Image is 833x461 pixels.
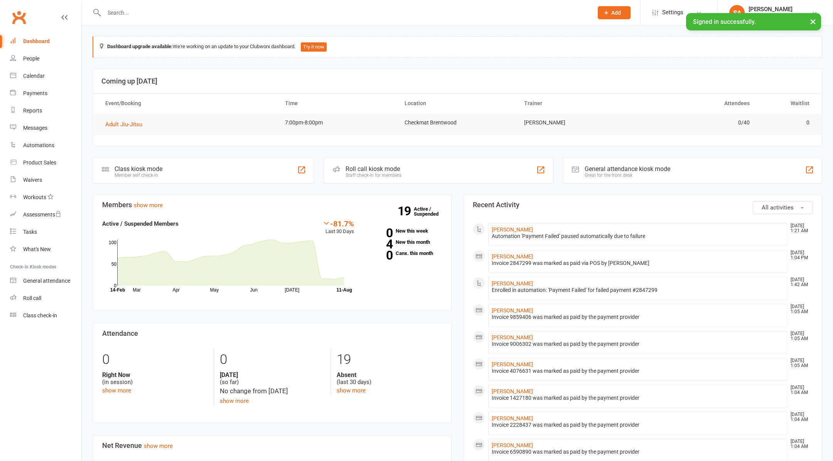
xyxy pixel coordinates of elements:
[346,165,401,173] div: Roll call kiosk mode
[637,94,756,113] th: Attendees
[93,36,822,58] div: We're working on an update to your Clubworx dashboard.
[787,358,812,368] time: [DATE] 1:05 AM
[10,272,81,290] a: General attendance kiosk mode
[729,5,745,20] div: SA
[10,50,81,67] a: People
[492,415,533,421] a: [PERSON_NAME]
[492,361,533,367] a: [PERSON_NAME]
[492,334,533,340] a: [PERSON_NAME]
[757,94,816,113] th: Waitlist
[787,385,812,395] time: [DATE] 1:04 AM
[23,177,42,183] div: Waivers
[10,102,81,119] a: Reports
[102,7,588,18] input: Search...
[787,304,812,314] time: [DATE] 1:05 AM
[220,371,325,379] strong: [DATE]
[10,119,81,137] a: Messages
[492,260,784,267] div: Invoice 2847299 was marked as paid via POS by [PERSON_NAME]
[23,55,39,62] div: People
[492,233,784,240] div: Automation 'Payment Failed' paused automatically due to failure
[366,227,393,239] strong: 0
[98,94,278,113] th: Event/Booking
[115,165,162,173] div: Class kiosk mode
[101,77,813,85] h3: Coming up [DATE]
[492,388,533,394] a: [PERSON_NAME]
[10,189,81,206] a: Workouts
[585,165,670,173] div: General attendance kiosk mode
[107,44,173,49] strong: Dashboard upgrade available:
[585,173,670,178] div: Great for the front desk
[220,348,325,371] div: 0
[23,159,56,166] div: Product Sales
[806,13,820,30] button: ×
[10,307,81,324] a: Class kiosk mode
[762,204,794,211] span: All activities
[144,443,173,449] a: show more
[322,219,354,236] div: Last 30 Days
[102,387,131,394] a: show more
[398,114,517,132] td: Checkmat Brentwood
[517,114,637,132] td: [PERSON_NAME]
[9,8,29,27] a: Clubworx
[787,250,812,260] time: [DATE] 1:04 PM
[611,10,621,16] span: Add
[366,251,442,256] a: 0Canx. this month
[346,173,401,178] div: Staff check-in for members
[492,226,533,233] a: [PERSON_NAME]
[10,206,81,223] a: Assessments
[105,121,142,128] span: Adult Jiu-Jitsu
[102,330,442,337] h3: Attendance
[492,341,784,347] div: Invoice 9006302 was marked as paid by the payment provider
[23,278,70,284] div: General attendance
[23,246,51,252] div: What's New
[10,33,81,50] a: Dashboard
[23,295,41,301] div: Roll call
[23,312,57,319] div: Class check-in
[102,220,179,227] strong: Active / Suspended Members
[337,371,442,386] div: (last 30 days)
[301,42,327,52] button: Try it now
[337,387,366,394] a: show more
[414,201,448,222] a: 19Active / Suspended
[23,125,47,131] div: Messages
[398,205,414,217] strong: 19
[492,442,533,448] a: [PERSON_NAME]
[492,253,533,260] a: [PERSON_NAME]
[23,90,47,96] div: Payments
[662,4,683,21] span: Settings
[366,240,442,245] a: 4New this month
[23,107,42,114] div: Reports
[23,194,46,200] div: Workouts
[10,85,81,102] a: Payments
[278,114,398,132] td: 7:00pm-8:00pm
[598,6,631,19] button: Add
[322,219,354,228] div: -81.7%
[366,238,393,250] strong: 4
[23,73,45,79] div: Calendar
[757,114,816,132] td: 0
[787,223,812,233] time: [DATE] 1:21 AM
[134,202,163,209] a: show more
[492,280,533,287] a: [PERSON_NAME]
[220,371,325,386] div: (so far)
[102,201,442,209] h3: Members
[337,348,442,371] div: 19
[398,94,517,113] th: Location
[278,94,398,113] th: Time
[23,211,61,218] div: Assessments
[637,114,756,132] td: 0/40
[23,38,50,44] div: Dashboard
[102,371,208,386] div: (in session)
[492,307,533,313] a: [PERSON_NAME]
[517,94,637,113] th: Trainer
[366,250,393,261] strong: 0
[787,277,812,287] time: [DATE] 1:42 AM
[787,412,812,422] time: [DATE] 1:04 AM
[473,201,813,209] h3: Recent Activity
[23,142,54,148] div: Automations
[10,223,81,241] a: Tasks
[105,120,148,129] button: Adult Jiu-Jitsu
[492,449,784,455] div: Invoice 6590890 was marked as paid by the payment provider
[10,290,81,307] a: Roll call
[492,422,784,428] div: Invoice 2228437 was marked as paid by the payment provider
